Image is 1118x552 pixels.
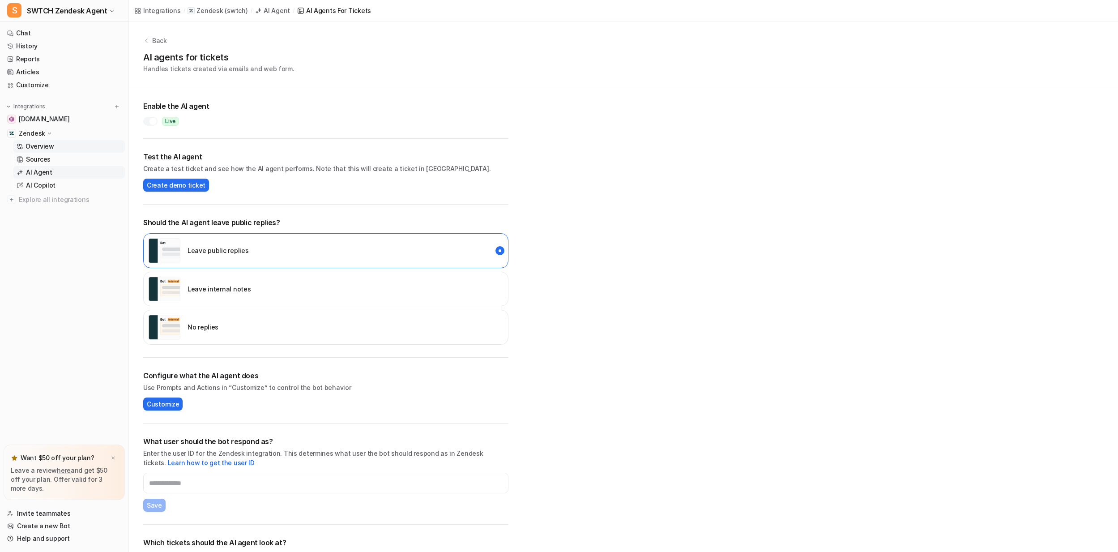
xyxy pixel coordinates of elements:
p: Want $50 off your plan? [21,454,94,462]
a: AI Copilot [13,179,125,192]
h2: Enable the AI agent [143,101,508,111]
span: Explore all integrations [19,193,121,207]
p: AI Agent [26,168,52,177]
a: Chat [4,27,125,39]
p: AI Copilot [26,181,55,190]
span: Customize [147,399,179,409]
span: / [293,7,294,15]
p: No replies [188,322,218,332]
a: History [4,40,125,52]
h2: Test the AI agent [143,151,508,162]
img: user [148,315,180,340]
img: explore all integrations [7,195,16,204]
button: Save [143,499,166,512]
h2: What user should the bot respond as? [143,436,508,447]
button: Customize [143,398,183,411]
p: Overview [26,142,54,151]
p: Back [152,36,167,45]
span: S [7,3,21,17]
div: AI Agents for tickets [306,6,371,15]
div: external_reply [143,233,508,268]
p: Integrations [13,103,45,110]
img: star [11,454,18,462]
span: [DOMAIN_NAME] [19,115,69,124]
button: Integrations [4,102,48,111]
img: menu_add.svg [114,103,120,110]
img: Zendesk [9,131,14,136]
img: x [111,455,116,461]
span: SWTCH Zendesk Agent [27,4,107,17]
a: AI Agent [255,6,290,15]
p: Use Prompts and Actions in “Customize” to control the bot behavior [143,383,508,392]
img: swtchenergy.com [9,116,14,122]
a: Overview [13,140,125,153]
p: Leave internal notes [188,284,251,294]
a: Zendesk(swtch) [188,6,247,15]
p: Zendesk [196,6,223,15]
p: ( swtch ) [225,6,247,15]
p: Enter the user ID for the Zendesk integration. This determines what user the bot should respond a... [143,449,508,467]
a: Sources [13,153,125,166]
a: Reports [4,53,125,65]
a: Explore all integrations [4,193,125,206]
button: Create demo ticket [143,179,209,192]
img: user [148,238,180,263]
span: / [183,7,185,15]
div: Integrations [143,6,181,15]
a: swtchenergy.com[DOMAIN_NAME] [4,113,125,125]
img: expand menu [5,103,12,110]
a: Help and support [4,532,125,545]
span: Save [147,501,162,510]
h1: AI agents for tickets [143,51,294,64]
div: internal_reply [143,272,508,307]
span: / [251,7,252,15]
p: Leave public replies [188,246,248,255]
p: Create a test ticket and see how the AI agent performs. Note that this will create a ticket in [G... [143,164,508,173]
a: Invite teammates [4,507,125,520]
img: user [148,277,180,302]
a: AI Agent [13,166,125,179]
h2: Configure what the AI agent does [143,370,508,381]
a: Create a new Bot [4,520,125,532]
div: AI Agent [264,6,290,15]
a: Articles [4,66,125,78]
a: Learn how to get the user ID [168,459,255,466]
span: Create demo ticket [147,180,205,190]
a: here [57,466,71,474]
p: Leave a review and get $50 off your plan. Offer valid for 3 more days. [11,466,118,493]
p: Sources [26,155,51,164]
p: Zendesk [19,129,45,138]
span: Live [162,117,179,126]
a: Customize [4,79,125,91]
p: Handles tickets created via emails and web form. [143,64,294,73]
a: AI Agents for tickets [297,6,371,15]
h2: Which tickets should the AI agent look at? [143,537,508,548]
p: Should the AI agent leave public replies? [143,217,508,228]
a: Integrations [134,6,181,15]
div: disabled [143,310,508,345]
